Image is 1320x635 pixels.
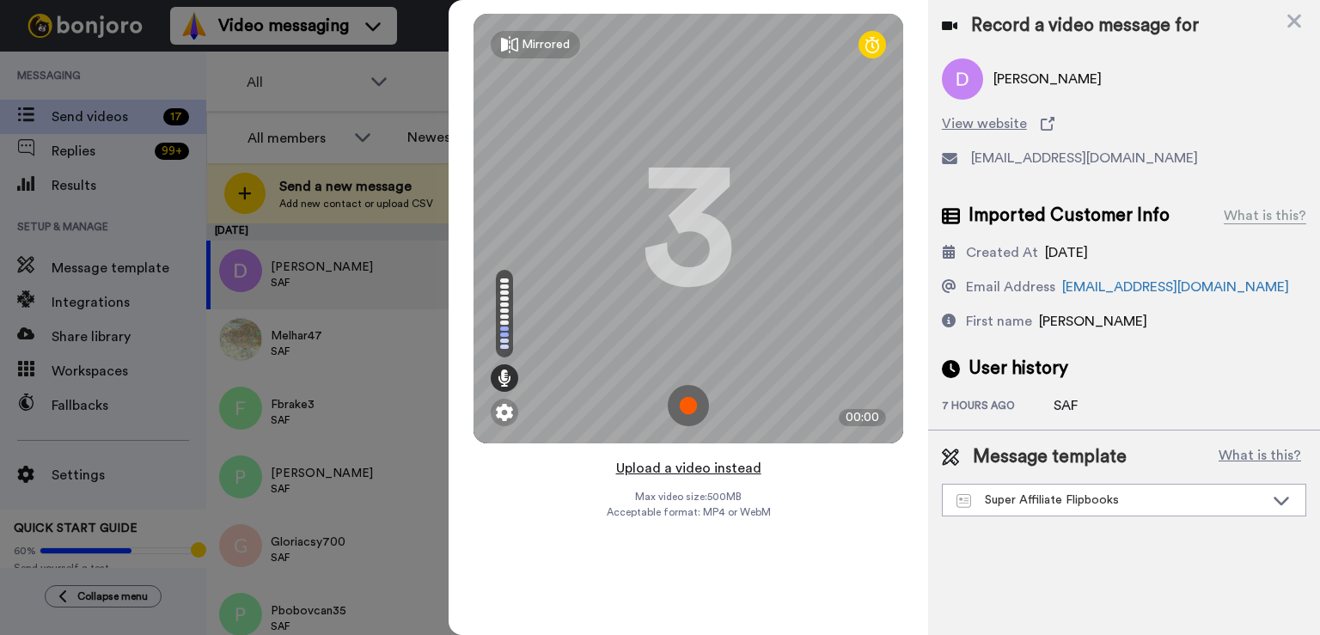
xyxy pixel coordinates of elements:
[1045,246,1088,259] span: [DATE]
[1224,205,1306,226] div: What is this?
[635,490,742,504] span: Max video size: 500 MB
[641,164,736,293] div: 3
[966,311,1032,332] div: First name
[1213,444,1306,470] button: What is this?
[942,113,1306,134] a: View website
[969,203,1170,229] span: Imported Customer Info
[496,404,513,421] img: ic_gear.svg
[607,505,771,519] span: Acceptable format: MP4 or WebM
[956,492,1264,509] div: Super Affiliate Flipbooks
[973,444,1127,470] span: Message template
[1054,395,1140,416] div: SAF
[942,399,1054,416] div: 7 hours ago
[839,409,886,426] div: 00:00
[1039,314,1147,328] span: [PERSON_NAME]
[668,385,709,426] img: ic_record_start.svg
[969,356,1068,382] span: User history
[971,148,1198,168] span: [EMAIL_ADDRESS][DOMAIN_NAME]
[611,457,767,479] button: Upload a video instead
[956,494,971,508] img: Message-temps.svg
[942,113,1027,134] span: View website
[966,277,1055,297] div: Email Address
[1062,280,1289,294] a: [EMAIL_ADDRESS][DOMAIN_NAME]
[966,242,1038,263] div: Created At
